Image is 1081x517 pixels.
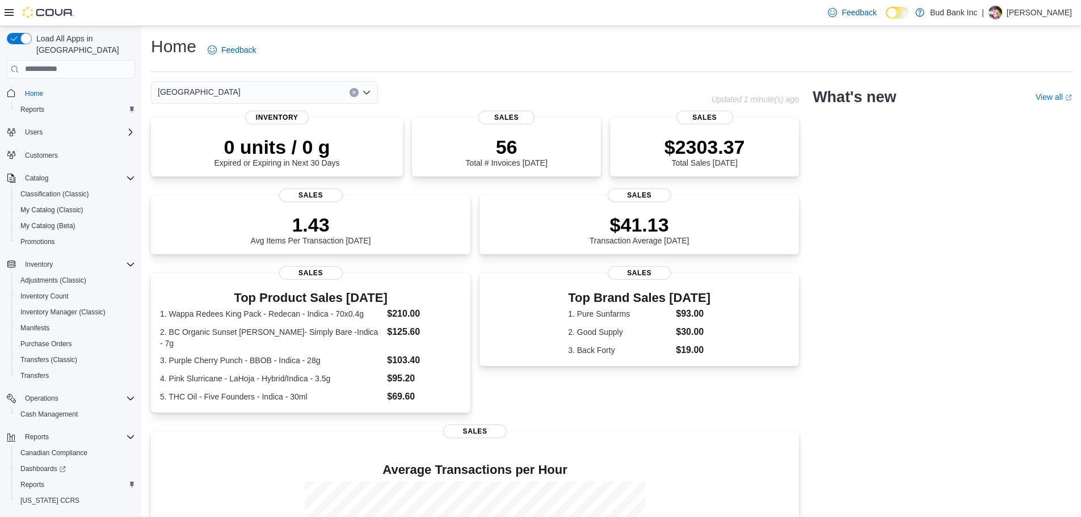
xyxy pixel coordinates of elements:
dd: $93.00 [676,307,710,321]
span: Adjustments (Classic) [20,276,86,285]
h4: Average Transactions per Hour [160,463,790,477]
a: Transfers (Classic) [16,353,82,367]
span: Catalog [25,174,48,183]
button: Canadian Compliance [11,445,140,461]
span: Reports [20,480,44,489]
a: My Catalog (Beta) [16,219,80,233]
button: Purchase Orders [11,336,140,352]
span: Reports [25,432,49,442]
a: Inventory Manager (Classic) [16,305,110,319]
span: Inventory Count [16,289,135,303]
span: Users [25,128,43,137]
p: 56 [465,136,547,158]
h2: What's new [813,88,896,106]
p: Updated 1 minute(s) ago [712,95,799,104]
button: Operations [20,392,63,405]
span: Reports [16,103,135,116]
button: Transfers (Classic) [11,352,140,368]
span: Sales [676,111,733,124]
dd: $125.60 [387,325,461,339]
span: Purchase Orders [20,339,72,348]
span: Feedback [221,44,256,56]
dt: 3. Back Forty [568,344,671,356]
dd: $19.00 [676,343,710,357]
a: [US_STATE] CCRS [16,494,84,507]
p: $41.13 [590,213,689,236]
span: Operations [20,392,135,405]
h1: Home [151,35,196,58]
span: Sales [279,266,343,280]
p: Bud Bank Inc [930,6,977,19]
button: Home [2,85,140,102]
a: Classification (Classic) [16,187,94,201]
span: Sales [279,188,343,202]
p: $2303.37 [664,136,745,158]
span: [GEOGRAPHIC_DATA] [158,85,241,99]
button: Transfers [11,368,140,384]
button: Operations [2,390,140,406]
button: Clear input [350,88,359,97]
a: Feedback [823,1,881,24]
a: Cash Management [16,407,82,421]
span: My Catalog (Classic) [16,203,135,217]
div: Expired or Expiring in Next 30 Days [214,136,340,167]
span: Canadian Compliance [16,446,135,460]
span: Canadian Compliance [20,448,87,457]
a: Feedback [203,39,260,61]
span: Reports [20,105,44,114]
p: [PERSON_NAME] [1007,6,1072,19]
dd: $210.00 [387,307,461,321]
a: Dashboards [16,462,70,476]
dt: 2. BC Organic Sunset [PERSON_NAME]- Simply Bare -Indica - 7g [160,326,382,349]
span: Inventory Count [20,292,69,301]
span: Operations [25,394,58,403]
button: Reports [20,430,53,444]
dd: $103.40 [387,354,461,367]
a: My Catalog (Classic) [16,203,88,217]
a: Adjustments (Classic) [16,274,91,287]
span: Sales [443,424,507,438]
a: Reports [16,478,49,491]
span: Inventory [25,260,53,269]
button: Adjustments (Classic) [11,272,140,288]
button: Users [20,125,47,139]
a: Canadian Compliance [16,446,92,460]
button: Inventory Manager (Classic) [11,304,140,320]
span: Transfers (Classic) [16,353,135,367]
span: Promotions [16,235,135,249]
button: Reports [2,429,140,445]
a: Inventory Count [16,289,73,303]
button: Inventory [20,258,57,271]
dt: 4. Pink Slurricane - LaHoja - Hybrid/Indica - 3.5g [160,373,382,384]
a: Home [20,87,48,100]
button: Customers [2,147,140,163]
span: Classification (Classic) [20,190,89,199]
a: Transfers [16,369,53,383]
button: Open list of options [362,88,371,97]
span: Promotions [20,237,55,246]
span: My Catalog (Beta) [20,221,75,230]
dt: 3. Purple Cherry Punch - BBOB - Indica - 28g [160,355,382,366]
a: Purchase Orders [16,337,77,351]
dd: $30.00 [676,325,710,339]
a: View allExternal link [1036,93,1072,102]
span: Dashboards [20,464,66,473]
span: Catalog [20,171,135,185]
button: My Catalog (Beta) [11,218,140,234]
span: Dashboards [16,462,135,476]
svg: External link [1065,94,1072,101]
span: Sales [608,266,671,280]
button: Promotions [11,234,140,250]
span: Transfers [16,369,135,383]
span: Inventory Manager (Classic) [20,308,106,317]
dd: $95.20 [387,372,461,385]
img: Cova [23,7,74,18]
button: My Catalog (Classic) [11,202,140,218]
button: Cash Management [11,406,140,422]
a: Reports [16,103,49,116]
span: Home [25,89,43,98]
a: Dashboards [11,461,140,477]
h3: Top Product Sales [DATE] [160,291,461,305]
span: Home [20,86,135,100]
